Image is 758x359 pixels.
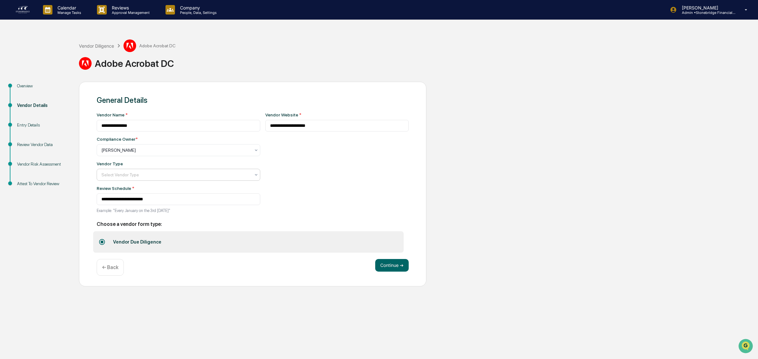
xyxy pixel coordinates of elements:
[102,264,118,270] p: ← Back
[97,112,260,117] div: Vendor Name
[21,48,104,55] div: Start new chat
[15,5,30,15] img: logo
[97,186,260,191] div: Review Schedule
[175,5,220,10] p: Company
[52,5,84,10] p: Calendar
[677,10,736,15] p: Admin • Stonebridge Financial Group
[52,10,84,15] p: Manage Tasks
[108,234,166,250] div: Vendor Due Diligence
[97,96,409,105] div: General Details
[4,77,43,88] a: 🖐️Preclearance
[4,89,42,100] a: 🔎Data Lookup
[107,50,115,58] button: Start new chat
[677,5,736,10] p: [PERSON_NAME]
[97,137,138,142] div: Compliance Owner
[6,92,11,97] div: 🔎
[123,39,136,52] img: Vendor Logo
[17,102,69,109] div: Vendor Details
[46,80,51,85] div: 🗄️
[6,48,18,60] img: 1746055101610-c473b297-6a78-478c-a979-82029cc54cd1
[79,43,114,49] div: Vendor Diligence
[6,13,115,23] p: How can we help?
[17,122,69,128] div: Entry Details
[6,80,11,85] div: 🖐️
[97,208,260,213] p: Example: "Every January on the 3rd [DATE]"
[13,79,41,86] span: Preclearance
[265,112,409,117] div: Vendor Website
[175,10,220,15] p: People, Data, Settings
[97,221,409,227] h2: Choose a vendor form type:
[13,91,40,98] span: Data Lookup
[43,77,81,88] a: 🗄️Attestations
[738,338,755,355] iframe: Open customer support
[79,57,755,70] div: Adobe Acrobat DC
[63,107,76,112] span: Pylon
[375,259,409,272] button: Continue ➔
[97,161,123,166] div: Vendor Type
[17,180,69,187] div: Attest To Vendor Review
[17,161,69,168] div: Vendor Risk Assessment
[123,39,176,52] div: Adobe Acrobat DC
[17,83,69,89] div: Overview
[45,107,76,112] a: Powered byPylon
[52,79,78,86] span: Attestations
[79,57,92,70] img: Vendor Logo
[21,55,80,60] div: We're available if you need us!
[107,10,153,15] p: Approval Management
[107,5,153,10] p: Reviews
[17,141,69,148] div: Review Vendor Data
